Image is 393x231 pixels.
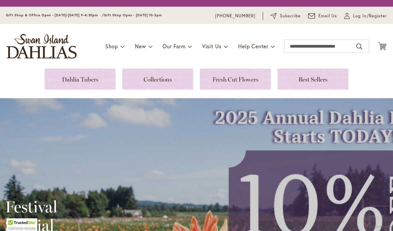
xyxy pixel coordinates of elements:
span: Visit Us [202,43,221,50]
a: store logo [7,34,77,59]
span: New [135,43,146,50]
a: [PHONE_NUMBER] [215,13,255,19]
span: Help Center [238,43,268,50]
span: Gift Shop Open - [DATE] 10-3pm [104,13,162,17]
a: Email Us [308,13,337,19]
a: Log In/Register [344,13,387,19]
span: Gift Shop & Office Open - [DATE]-[DATE] 9-4:30pm / [6,13,104,17]
span: Shop [105,43,118,50]
span: Subscribe [280,13,301,19]
button: Search [356,41,362,52]
span: Our Farm [163,43,185,50]
span: Email Us [318,13,337,19]
span: Log In/Register [353,13,387,19]
a: Subscribe [270,13,301,19]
